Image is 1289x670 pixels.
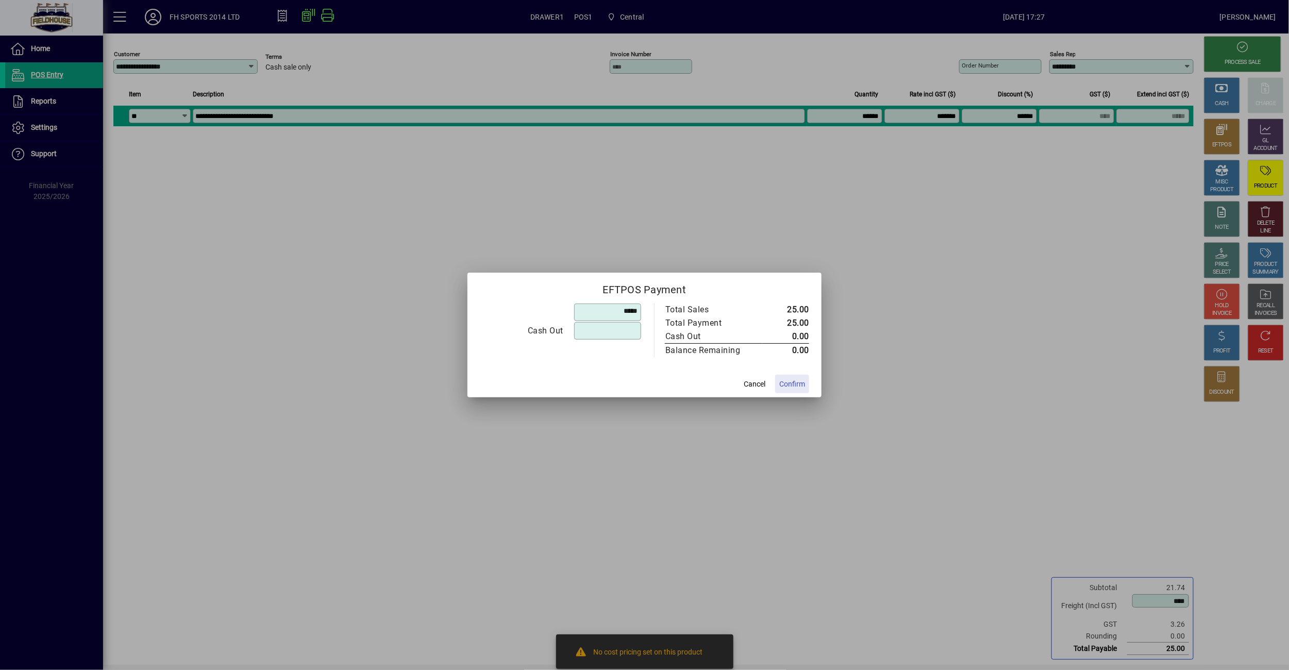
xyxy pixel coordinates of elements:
[738,375,771,393] button: Cancel
[665,303,762,316] td: Total Sales
[775,375,809,393] button: Confirm
[762,316,809,330] td: 25.00
[665,344,752,357] div: Balance Remaining
[467,273,822,303] h2: EFTPOS Payment
[480,325,563,337] div: Cash Out
[762,330,809,344] td: 0.00
[762,303,809,316] td: 25.00
[665,330,752,343] div: Cash Out
[744,379,765,390] span: Cancel
[779,379,805,390] span: Confirm
[762,344,809,358] td: 0.00
[665,316,762,330] td: Total Payment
